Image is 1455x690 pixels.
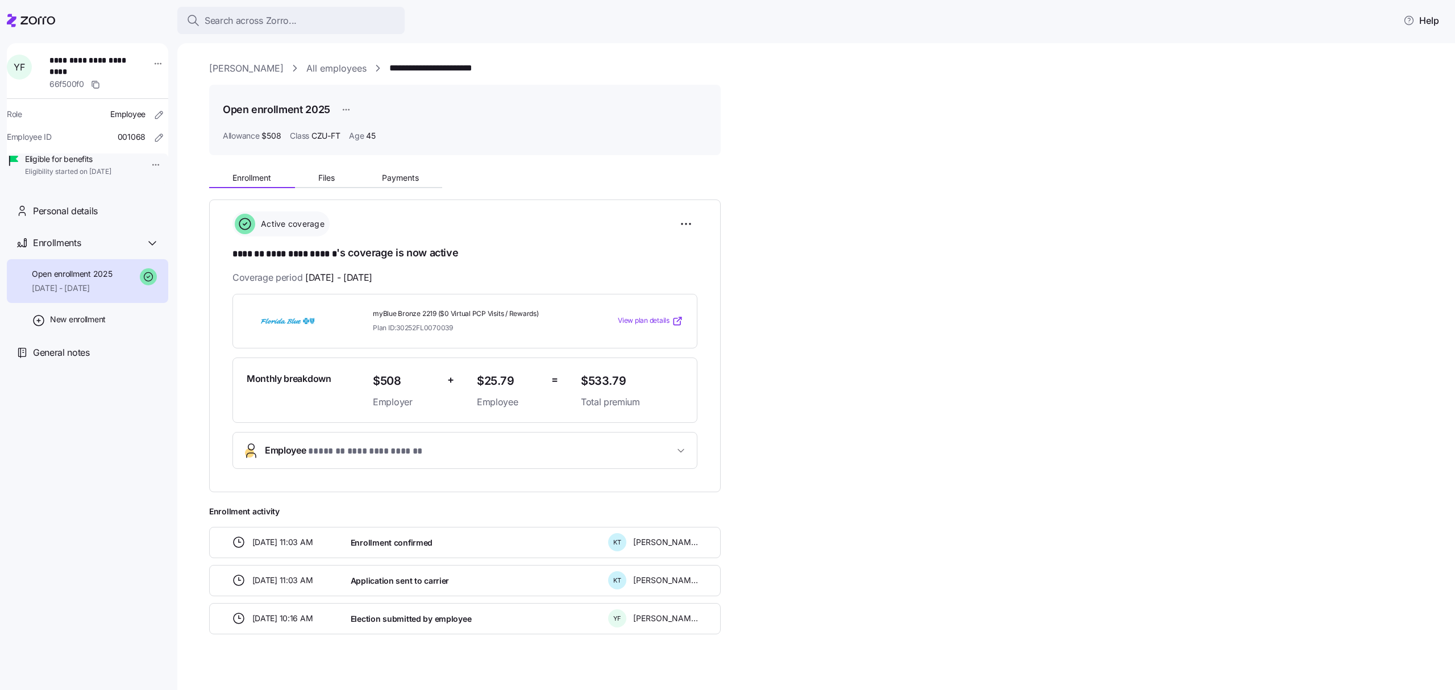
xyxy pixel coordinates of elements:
span: Total premium [581,395,683,409]
span: Employee [265,443,422,459]
span: Files [318,174,335,182]
h1: Open enrollment 2025 [223,102,330,117]
span: Eligibility started on [DATE] [25,167,111,177]
span: [DATE] - [DATE] [305,271,372,285]
a: View plan details [618,315,683,327]
span: myBlue Bronze 2219 ($0 Virtual PCP Visits / Rewards) [373,309,572,319]
span: Application sent to carrier [351,575,449,587]
span: Employee [477,395,542,409]
span: Y F [613,616,621,622]
span: Enrollment activity [209,506,721,517]
span: Age [349,130,364,142]
span: Active coverage [257,218,325,230]
span: [DATE] - [DATE] [32,282,112,294]
span: K T [613,577,621,584]
span: Eligible for benefits [25,153,111,165]
span: Help [1403,14,1439,27]
span: $508 [373,372,438,390]
span: New enrollment [50,314,106,325]
span: [DATE] 11:03 AM [252,575,313,586]
span: Enrollments [33,236,81,250]
span: $25.79 [477,372,542,390]
span: Payments [382,174,419,182]
span: Monthly breakdown [247,372,331,386]
span: Personal details [33,204,98,218]
span: Class [290,130,309,142]
span: Role [7,109,22,120]
button: Search across Zorro... [177,7,405,34]
span: Y F [14,63,24,72]
span: [PERSON_NAME] [633,537,698,548]
span: Employer [373,395,438,409]
h1: 's coverage is now active [232,246,697,261]
span: Search across Zorro... [205,14,297,28]
span: $533.79 [581,372,683,390]
span: Enrollment confirmed [351,537,433,548]
span: 001068 [118,131,145,143]
span: Open enrollment 2025 [32,268,112,280]
span: Allowance [223,130,259,142]
span: Coverage period [232,271,372,285]
span: + [447,372,454,388]
a: [PERSON_NAME] [209,61,284,76]
span: [DATE] 10:16 AM [252,613,313,624]
span: $508 [261,130,281,142]
button: Help [1394,9,1448,32]
a: All employees [306,61,367,76]
span: 45 [366,130,375,142]
span: CZU-FT [311,130,340,142]
span: View plan details [618,315,670,326]
span: Election submitted by employee [351,613,472,625]
span: = [551,372,558,388]
img: Florida Blue [247,308,329,334]
span: 66f500f0 [49,78,84,90]
span: Enrollment [232,174,271,182]
span: [DATE] 11:03 AM [252,537,313,548]
span: General notes [33,346,90,360]
span: Plan ID: 30252FL0070039 [373,323,453,332]
span: Employee ID [7,131,52,143]
span: [PERSON_NAME] [633,575,698,586]
span: Employee [110,109,145,120]
span: K T [613,539,621,546]
span: [PERSON_NAME] [633,613,698,624]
